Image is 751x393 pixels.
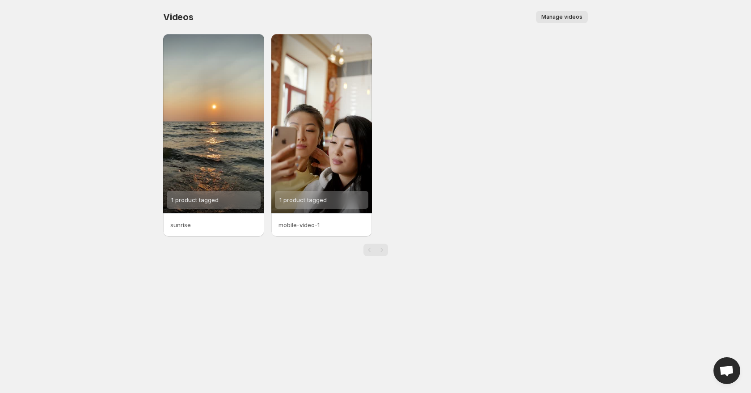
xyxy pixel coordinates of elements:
span: 1 product tagged [279,196,327,203]
span: Manage videos [541,13,582,21]
a: Open chat [713,357,740,384]
p: sunrise [170,220,257,229]
button: Manage videos [536,11,588,23]
span: 1 product tagged [171,196,219,203]
span: Videos [163,12,194,22]
nav: Pagination [363,244,388,256]
p: mobile-video-1 [278,220,365,229]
